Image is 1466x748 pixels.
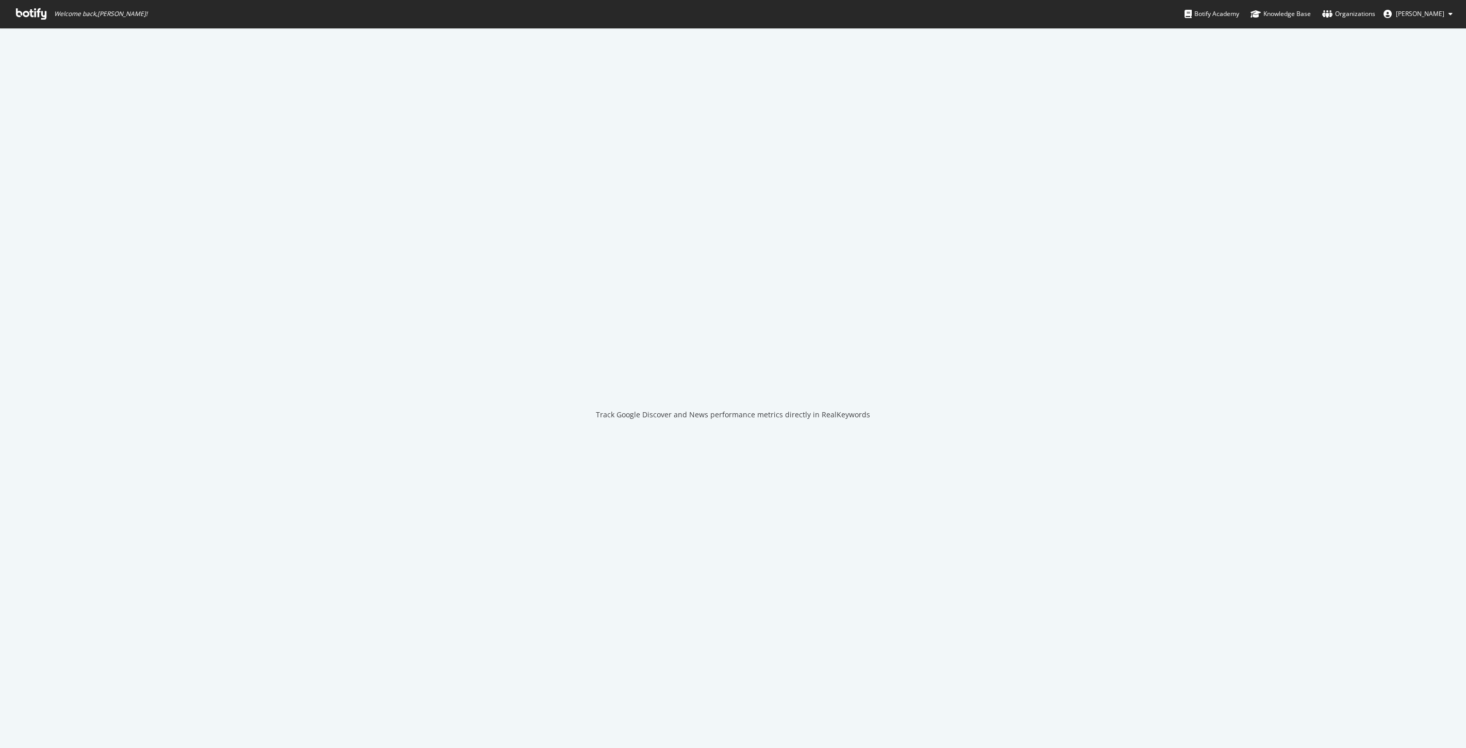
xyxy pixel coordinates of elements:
[696,356,770,393] div: animation
[54,10,147,18] span: Welcome back, [PERSON_NAME] !
[1375,6,1461,22] button: [PERSON_NAME]
[596,410,870,420] div: Track Google Discover and News performance metrics directly in RealKeywords
[1251,9,1311,19] div: Knowledge Base
[1322,9,1375,19] div: Organizations
[1396,9,1444,18] span: David Drey
[1185,9,1239,19] div: Botify Academy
